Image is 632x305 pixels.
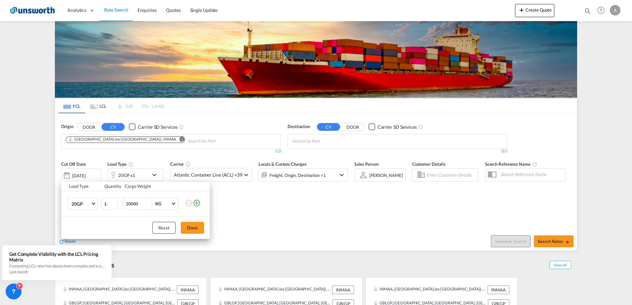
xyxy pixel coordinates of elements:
md-icon: icon-minus-circle-outline [185,199,193,207]
th: Quantity [100,182,121,191]
th: Load Type [61,182,100,191]
div: KG [155,201,161,206]
div: Cargo Weight [125,183,181,189]
input: Qty [101,198,118,210]
span: 20GP [71,201,91,207]
input: Enter Weight [125,198,152,209]
button: Reset [152,222,176,234]
button: Done [181,222,204,234]
md-icon: icon-plus-circle-outline [193,199,201,207]
md-select: Choose: 20GP [68,198,98,210]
